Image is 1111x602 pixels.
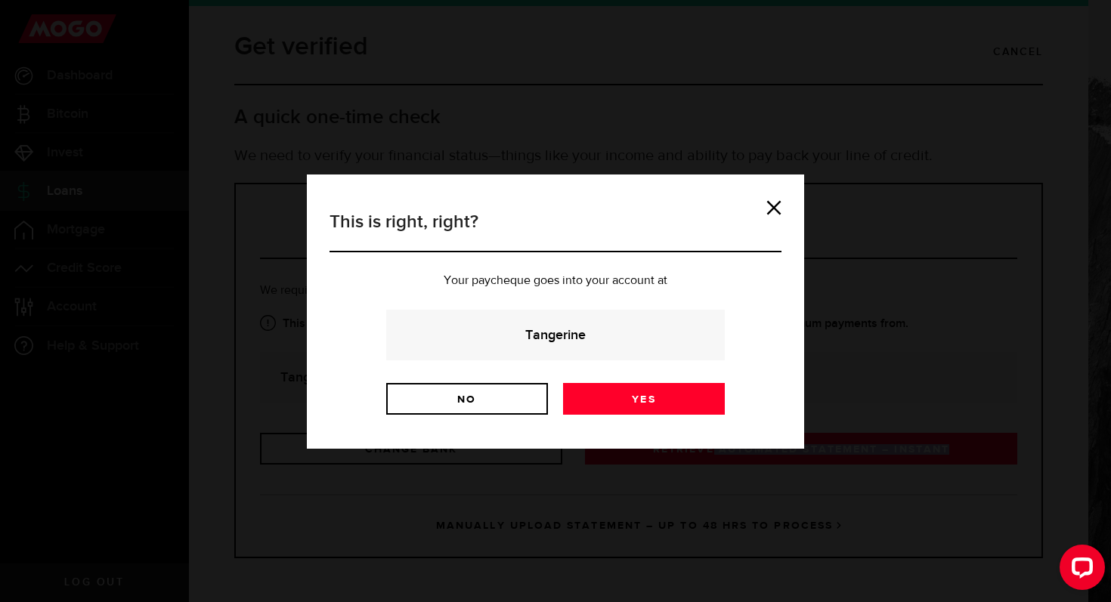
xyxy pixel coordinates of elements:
a: Yes [563,383,725,415]
a: No [386,383,548,415]
h3: This is right, right? [330,208,781,252]
strong: Tangerine [407,325,704,345]
p: Your paycheque goes into your account at [330,275,781,287]
iframe: LiveChat chat widget [1048,539,1111,602]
